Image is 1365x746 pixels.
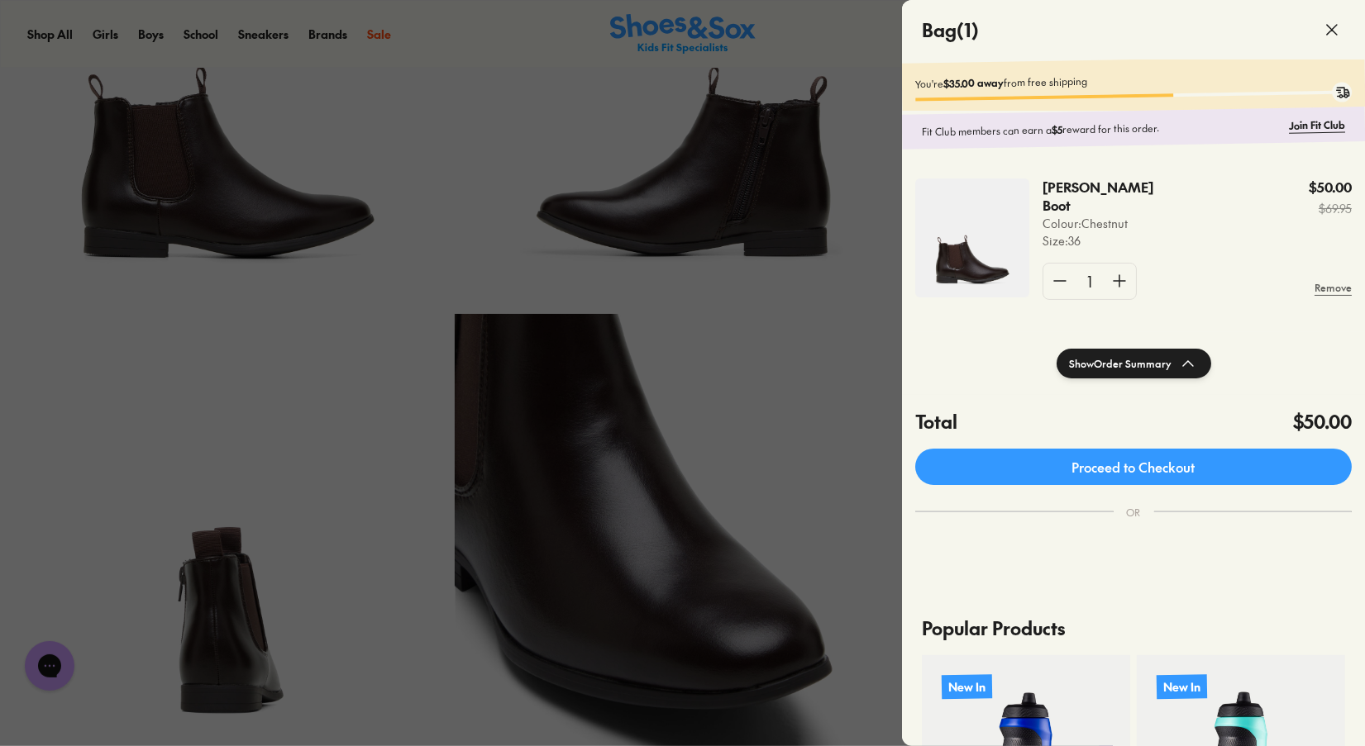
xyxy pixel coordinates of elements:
h4: $50.00 [1293,408,1352,435]
a: Join Fit Club [1289,117,1345,133]
p: You're from free shipping [915,69,1352,91]
div: OR [1114,492,1154,533]
p: Fit Club members can earn a reward for this order. [922,118,1282,140]
b: $5 [1052,123,1062,136]
p: $50.00 [1309,178,1352,197]
p: New In [942,674,992,699]
h4: Total [915,408,957,435]
img: 4-480457.jpg [915,178,1029,297]
div: 1 [1076,264,1103,299]
button: ShowOrder Summary [1057,349,1211,378]
b: $35.00 away [943,76,1004,90]
a: Proceed to Checkout [915,449,1352,485]
button: Open gorgias live chat [8,6,58,55]
p: Colour: Chestnut [1043,215,1185,232]
h4: Bag ( 1 ) [922,17,979,44]
p: Size : 36 [1043,232,1185,249]
iframe: PayPal-paypal [915,553,1352,597]
s: $69.95 [1309,200,1352,217]
p: New In [1157,674,1207,699]
p: Popular Products [922,601,1345,655]
p: [PERSON_NAME] Boot [1043,178,1157,215]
